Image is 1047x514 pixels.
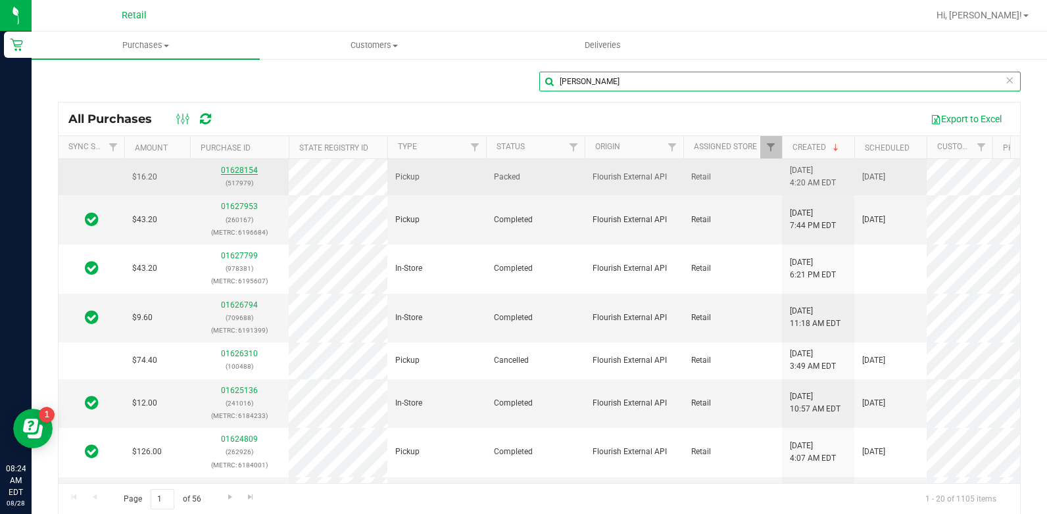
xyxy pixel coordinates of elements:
[68,142,119,151] a: Sync Status
[494,171,520,183] span: Packed
[85,210,99,229] span: In Sync
[865,143,910,152] a: Scheduled
[10,38,23,51] inline-svg: Retail
[862,214,885,226] span: [DATE]
[395,397,422,409] span: In-Store
[6,498,26,508] p: 08/28
[593,171,667,183] span: Flourish External API
[563,136,585,158] a: Filter
[862,354,885,367] span: [DATE]
[122,10,147,21] span: Retail
[937,142,978,151] a: Customer
[915,489,1007,509] span: 1 - 20 of 1105 items
[691,446,711,458] span: Retail
[85,442,99,461] span: In Sync
[85,308,99,327] span: In Sync
[691,262,711,275] span: Retail
[132,397,157,409] span: $12.00
[13,409,53,448] iframe: Resource center
[85,259,99,277] span: In Sync
[662,136,683,158] a: Filter
[221,166,258,175] a: 01628154
[862,446,885,458] span: [DATE]
[494,354,529,367] span: Cancelled
[539,72,1021,91] input: Search Purchase ID, Original ID, State Registry ID or Customer Name...
[221,386,258,395] a: 01625136
[221,300,258,310] a: 01626794
[567,39,639,51] span: Deliveries
[395,214,420,226] span: Pickup
[198,275,281,287] p: (METRC: 6195607)
[790,256,836,281] span: [DATE] 6:21 PM EDT
[691,397,711,409] span: Retail
[1005,72,1014,89] span: Clear
[132,446,162,458] span: $126.00
[32,39,260,51] span: Purchases
[221,202,258,211] a: 01627953
[790,207,836,232] span: [DATE] 7:44 PM EDT
[494,397,533,409] span: Completed
[112,489,212,509] span: Page of 56
[198,262,281,275] p: (978381)
[691,354,711,367] span: Retail
[790,164,836,189] span: [DATE] 4:20 AM EDT
[132,354,157,367] span: $74.40
[198,226,281,239] p: (METRC: 6196684)
[395,446,420,458] span: Pickup
[198,177,281,189] p: (517979)
[694,142,757,151] a: Assigned Store
[198,360,281,373] p: (100488)
[198,312,281,324] p: (709688)
[593,214,667,226] span: Flourish External API
[135,143,168,152] a: Amount
[198,459,281,471] p: (METRC: 6184001)
[497,142,525,151] a: Status
[198,214,281,226] p: (260167)
[198,397,281,409] p: (241016)
[32,32,260,59] a: Purchases
[464,136,486,158] a: Filter
[593,354,667,367] span: Flourish External API
[922,108,1010,130] button: Export to Excel
[1003,143,1030,152] a: Phone
[494,446,533,458] span: Completed
[593,397,667,409] span: Flourish External API
[299,143,368,152] a: State Registry ID
[221,434,258,444] a: 01624809
[395,262,422,275] span: In-Store
[494,262,533,275] span: Completed
[39,407,55,423] iframe: Resource center unread badge
[862,171,885,183] span: [DATE]
[198,324,281,337] p: (METRC: 6191399)
[494,312,533,324] span: Completed
[593,262,667,275] span: Flourish External API
[971,136,992,158] a: Filter
[593,446,667,458] span: Flourish External API
[691,171,711,183] span: Retail
[220,489,239,507] a: Go to the next page
[792,143,841,152] a: Created
[103,136,124,158] a: Filter
[6,463,26,498] p: 08:24 AM EDT
[790,348,836,373] span: [DATE] 3:49 AM EDT
[395,312,422,324] span: In-Store
[132,214,157,226] span: $43.20
[790,390,840,415] span: [DATE] 10:57 AM EDT
[593,312,667,324] span: Flourish External API
[198,409,281,422] p: (METRC: 6184233)
[198,446,281,458] p: (262926)
[68,112,165,126] span: All Purchases
[862,397,885,409] span: [DATE]
[85,394,99,412] span: In Sync
[221,251,258,260] a: 01627799
[395,171,420,183] span: Pickup
[201,143,251,152] a: Purchase ID
[489,32,717,59] a: Deliveries
[494,214,533,226] span: Completed
[790,305,840,330] span: [DATE] 11:18 AM EDT
[132,171,157,183] span: $16.20
[691,214,711,226] span: Retail
[395,354,420,367] span: Pickup
[790,440,836,465] span: [DATE] 4:07 AM EDT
